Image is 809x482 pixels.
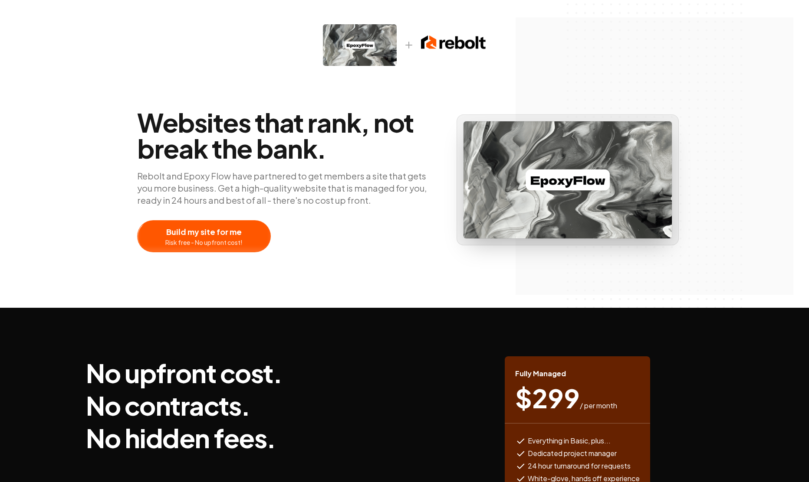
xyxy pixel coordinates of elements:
[323,24,397,66] img: epoxy-flow.png
[421,34,486,51] img: rebolt-full-dark.png
[464,121,672,239] img: Epoxy Flow photo
[86,356,282,454] h3: No upfront cost. No contracts. No hidden fees.
[528,448,617,459] span: Dedicated project manager
[137,220,271,252] button: Build my site for meRisk free - No upfront cost!
[137,170,429,206] p: Rebolt and Epoxy Flow have partnered to get members a site that gets you more business. Get a hig...
[580,401,617,411] span: / per month
[528,436,611,446] span: Everything in Basic, plus...
[528,461,631,472] span: 24 hour turnaround for requests
[137,109,429,161] span: Websites that rank, not break the bank.
[515,385,580,411] span: $ 299
[515,368,566,379] span: Fully Managed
